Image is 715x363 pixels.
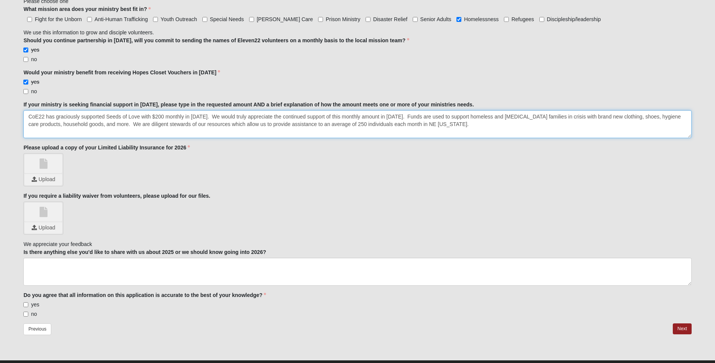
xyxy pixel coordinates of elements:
input: Discipleship/leadership [539,17,544,22]
a: Previous [23,323,51,335]
span: Disaster Relief [373,16,407,22]
label: If you require a liability waiver from volunteers, please upload for our files. [23,192,210,200]
input: Prison Ministry [318,17,323,22]
label: Do you agree that all information on this application is accurate to the best of your knowledge? [23,291,266,299]
span: Fight for the Unborn [35,16,82,22]
span: Senior Adults [420,16,452,22]
span: [PERSON_NAME] Care [257,16,313,22]
label: Would your ministry benefit from receiving Hopes Closet Vouchers in [DATE] [23,69,220,76]
span: yes [31,47,39,53]
span: Prison Ministry [326,16,360,22]
label: Please upload a copy of your Limited Liability Insurance for 2026 [23,144,190,151]
span: yes [31,79,39,85]
input: Fight for the Unborn [27,17,32,22]
input: yes [23,302,28,307]
input: no [23,312,28,317]
label: What mission area does your ministry best fit in? [23,5,151,13]
input: yes [23,80,28,85]
span: Homelessness [464,16,499,22]
input: Special Needs [202,17,207,22]
input: Disaster Relief [366,17,371,22]
input: Youth Outreach [153,17,158,22]
label: If your ministry is seeking financial support in [DATE], please type in the requested amount AND ... [23,101,474,108]
a: Next [673,323,691,334]
span: Youth Outreach [161,16,197,22]
input: Refugees [504,17,509,22]
span: no [31,56,37,62]
span: Refugees [511,16,534,22]
label: Is there anything else you'd like to share with us about 2025 or we should know going into 2026? [23,248,266,256]
span: Discipleship/leadership [547,16,601,22]
input: [PERSON_NAME] Care [249,17,254,22]
span: yes [31,301,39,308]
label: Should you continue partnership in [DATE], will you commit to sending the names of Eleven22 volun... [23,37,409,44]
input: Senior Adults [413,17,418,22]
span: no [31,88,37,94]
input: no [23,89,28,94]
span: no [31,311,37,317]
input: Anti-Human Trafficking [87,17,92,22]
span: Special Needs [210,16,244,22]
input: no [23,57,28,62]
input: Homelessness [456,17,461,22]
span: Anti-Human Trafficking [95,16,148,22]
input: yes [23,48,28,52]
